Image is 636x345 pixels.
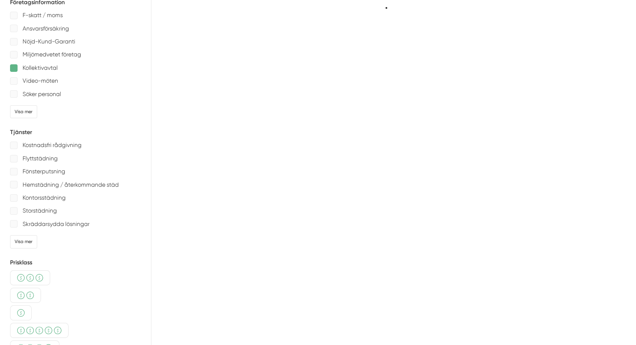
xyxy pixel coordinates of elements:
div: Medel [10,270,50,285]
h5: Tjänster [10,128,141,137]
p: Kontorsstädning [23,193,66,203]
div: Dyrare [10,323,69,338]
p: Nöjd-Kund-Garanti [23,36,75,47]
p: Storstädning [23,205,57,216]
p: Ansvarsförsäkring [23,23,69,34]
div: Billigare [10,288,41,303]
p: Hemstädning / återkommande städ [23,180,119,190]
div: Visa mer [10,235,37,248]
p: Miljömedvetet företag [23,49,81,60]
h5: Prisklass [10,259,141,267]
div: Visa mer [10,105,37,118]
p: Skräddarsydda lösningar [23,219,89,229]
p: Fönsterputsning [23,166,65,177]
p: Flyttstädning [23,153,58,164]
div: Billigt [10,305,32,320]
p: F-skatt / moms [23,10,63,20]
p: Video-möten [23,76,58,86]
p: Söker personal [23,89,61,99]
p: Kostnadsfri rådgivning [23,140,82,150]
p: Kollektivavtal [23,63,58,73]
